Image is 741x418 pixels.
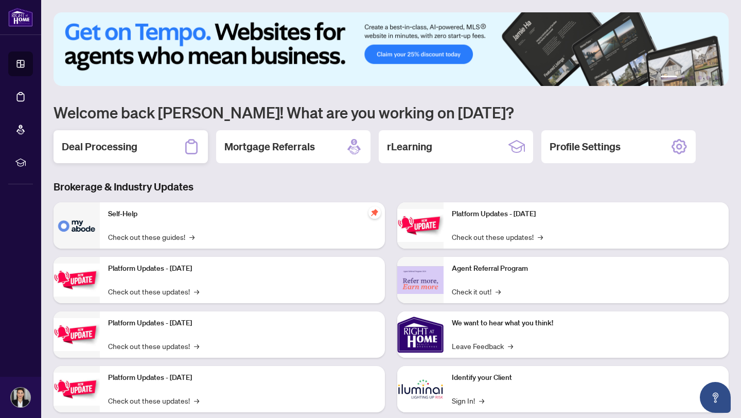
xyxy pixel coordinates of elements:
button: 1 [661,76,677,80]
button: 2 [681,76,685,80]
button: 6 [714,76,718,80]
p: Agent Referral Program [452,263,720,274]
a: Check it out!→ [452,286,501,297]
span: → [189,231,195,242]
a: Sign In!→ [452,395,484,406]
img: Self-Help [54,202,100,249]
p: Platform Updates - [DATE] [452,208,720,220]
button: 5 [706,76,710,80]
h3: Brokerage & Industry Updates [54,180,729,194]
img: Platform Updates - September 16, 2025 [54,264,100,296]
button: 3 [690,76,694,80]
img: Slide 0 [54,12,729,86]
button: 4 [698,76,702,80]
p: Platform Updates - [DATE] [108,318,377,329]
img: Platform Updates - July 8, 2025 [54,373,100,405]
a: Check out these updates!→ [452,231,543,242]
a: Check out these updates!→ [108,395,199,406]
a: Check out these guides!→ [108,231,195,242]
img: We want to hear what you think! [397,311,444,358]
a: Check out these updates!→ [108,340,199,352]
img: Platform Updates - June 23, 2025 [397,209,444,241]
p: Platform Updates - [DATE] [108,263,377,274]
span: → [194,286,199,297]
p: We want to hear what you think! [452,318,720,329]
h2: Deal Processing [62,140,137,154]
span: → [194,395,199,406]
p: Identify your Client [452,372,720,384]
img: Profile Icon [11,388,30,407]
a: Leave Feedback→ [452,340,513,352]
h2: Profile Settings [550,140,621,154]
span: → [194,340,199,352]
span: → [496,286,501,297]
span: → [479,395,484,406]
span: pushpin [368,206,381,219]
span: → [538,231,543,242]
a: Check out these updates!→ [108,286,199,297]
p: Self-Help [108,208,377,220]
h2: Mortgage Referrals [224,140,315,154]
img: Platform Updates - July 21, 2025 [54,318,100,351]
p: Platform Updates - [DATE] [108,372,377,384]
button: Open asap [700,382,731,413]
h2: rLearning [387,140,432,154]
img: logo [8,8,33,27]
h1: Welcome back [PERSON_NAME]! What are you working on [DATE]? [54,102,729,122]
span: → [508,340,513,352]
img: Agent Referral Program [397,266,444,294]
img: Identify your Client [397,366,444,412]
